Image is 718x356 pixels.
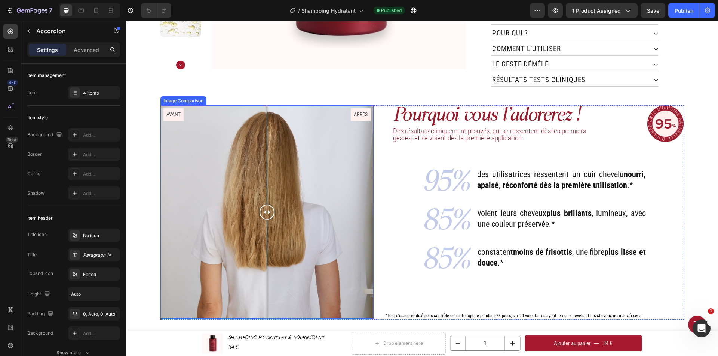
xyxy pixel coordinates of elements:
[141,3,171,18] div: Undo/Redo
[27,289,52,299] div: Height
[366,23,435,34] p: comment L'utiliser
[37,46,58,54] p: Settings
[647,7,659,14] span: Save
[675,7,693,15] div: Publish
[27,309,55,319] div: Padding
[708,308,714,314] span: 1
[352,226,519,247] strong: plus lisse et douce
[83,252,118,259] div: Paragraph 1*
[36,77,79,83] div: Image Comparison
[366,38,423,49] p: le geste démélé
[297,226,344,256] p: 85%
[521,84,558,121] img: gempages_531459662973764496-f402b510-0c02-472c-a5a7-36311a81ad5f.png
[83,330,118,337] div: Add...
[381,7,402,14] span: Published
[27,114,48,121] div: Item style
[83,90,118,96] div: 4 items
[27,89,37,96] div: Item
[27,72,66,79] div: Item management
[83,171,118,177] div: Add...
[27,130,64,140] div: Background
[225,87,245,100] div: APRES
[83,271,118,278] div: Edited
[49,6,52,15] p: 7
[3,3,56,18] button: 7
[37,87,58,100] div: AVANT
[27,190,45,196] div: Shadow
[27,270,53,277] div: Expand icon
[74,46,99,54] p: Advanced
[83,311,118,318] div: 0, Auto, 0, Auto
[351,149,519,169] strong: nourri, apaisé, réconforté dès la première utilisation
[297,148,344,178] p: 95%
[27,215,53,222] div: Item header
[6,137,18,143] div: Beta
[351,225,520,248] h2: constatent , une fibre .*
[297,187,344,217] p: 85%
[351,186,520,209] h2: voient leurs cheveux , lumineux, avec une couleur préservée.*
[27,330,53,337] div: Background
[7,80,18,86] div: 450
[350,148,520,170] h2: des utilisatrices ressentent un cuir chevelu .*
[260,292,516,297] span: *Test d'usage réalisé sous contrôle dermatologique pendant 28 jours, sur 20 volontaires ayant le ...
[566,3,638,18] button: 1 product assigned
[420,188,465,197] strong: plus brillants
[572,7,621,15] span: 1 product assigned
[68,287,120,301] input: Auto
[387,226,446,236] strong: moins de frisottis
[36,27,100,35] p: Accordion
[83,232,118,239] div: No icon
[668,3,700,18] button: Publish
[267,106,478,121] p: Des résultats cliniquement prouvés, qui se ressentent dès les premiers gestes, et se voient dès l...
[27,170,42,177] div: Corner
[641,3,665,18] button: Save
[27,231,47,238] div: Title icon
[83,132,118,139] div: Add...
[366,54,460,65] p: résultats tests cliNiques
[27,151,42,158] div: Border
[693,319,711,337] iframe: Intercom live chat
[126,21,718,356] iframe: Design area
[83,190,118,197] div: Add...
[301,7,356,15] span: Shampoing Hydratant
[298,7,300,15] span: /
[83,151,118,158] div: Add...
[266,84,478,106] h2: Pourquoi vous l'adorerez !
[27,251,37,258] div: Title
